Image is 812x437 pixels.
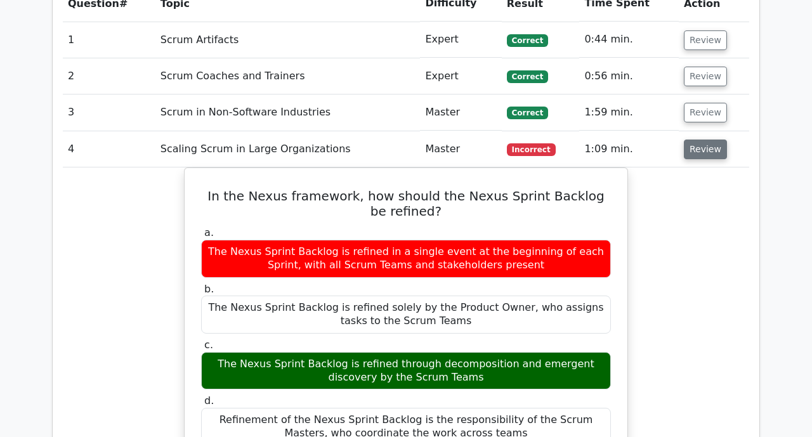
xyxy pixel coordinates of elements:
button: Review [684,30,727,50]
td: Expert [420,58,501,95]
span: d. [204,395,214,407]
span: Correct [507,70,548,83]
td: 4 [63,131,155,167]
h5: In the Nexus framework, how should the Nexus Sprint Backlog be refined? [200,188,612,219]
td: 0:44 min. [579,22,679,58]
td: Expert [420,22,501,58]
td: Master [420,95,501,131]
td: Master [420,131,501,167]
div: The Nexus Sprint Backlog is refined solely by the Product Owner, who assigns tasks to the Scrum T... [201,296,611,334]
td: 1:09 min. [579,131,679,167]
span: b. [204,283,214,295]
button: Review [684,103,727,122]
button: Review [684,140,727,159]
div: The Nexus Sprint Backlog is refined in a single event at the beginning of each Sprint, with all S... [201,240,611,278]
td: Scrum in Non-Software Industries [155,95,421,131]
span: a. [204,226,214,238]
td: 1:59 min. [579,95,679,131]
td: Scaling Scrum in Large Organizations [155,131,421,167]
span: c. [204,339,213,351]
span: Correct [507,34,548,47]
span: Incorrect [507,143,556,156]
td: Scrum Artifacts [155,22,421,58]
td: 2 [63,58,155,95]
td: 0:56 min. [579,58,679,95]
td: 1 [63,22,155,58]
td: 3 [63,95,155,131]
button: Review [684,67,727,86]
div: The Nexus Sprint Backlog is refined through decomposition and emergent discovery by the Scrum Teams [201,352,611,390]
td: Scrum Coaches and Trainers [155,58,421,95]
span: Correct [507,107,548,119]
